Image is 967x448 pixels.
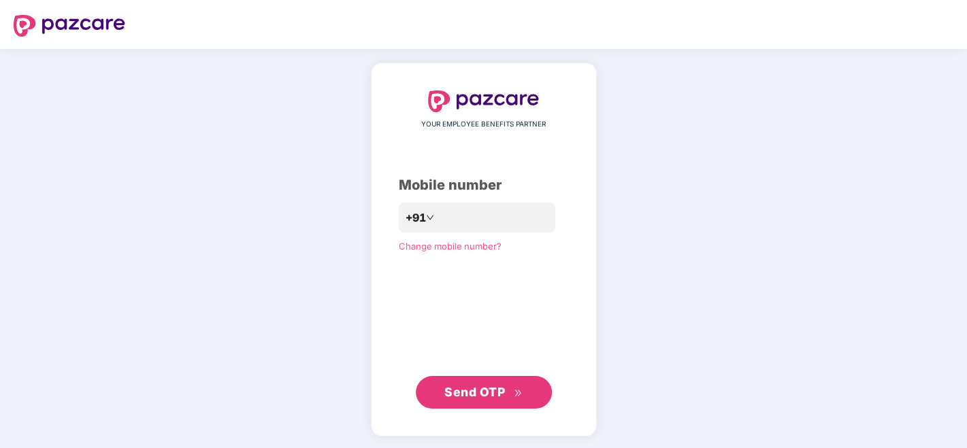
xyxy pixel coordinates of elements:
[399,241,502,252] a: Change mobile number?
[426,213,434,222] span: down
[421,119,546,130] span: YOUR EMPLOYEE BENEFITS PARTNER
[406,209,426,226] span: +91
[416,376,552,409] button: Send OTPdouble-right
[14,15,125,37] img: logo
[514,389,523,398] span: double-right
[428,90,540,112] img: logo
[399,175,569,196] div: Mobile number
[444,385,505,399] span: Send OTP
